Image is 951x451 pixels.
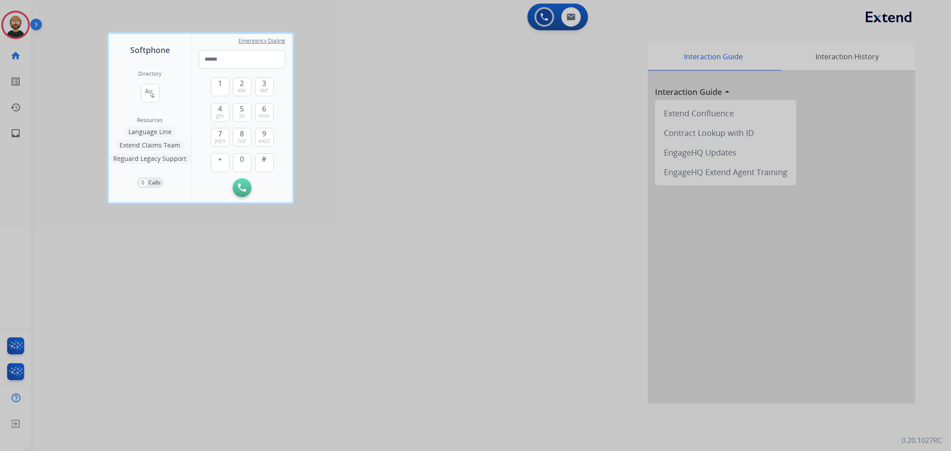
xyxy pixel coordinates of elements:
span: def [260,87,268,94]
span: Emergency Dialing [239,37,285,45]
span: mno [259,112,270,119]
button: + [211,153,230,172]
span: tuv [239,137,246,144]
span: 3 [262,78,266,89]
span: ghi [216,112,224,119]
img: call-button [238,184,246,192]
span: # [262,154,267,164]
p: Calls [149,179,161,187]
button: 0Calls [137,177,164,188]
mat-icon: connect_without_contact [145,88,156,98]
span: 7 [218,128,222,139]
button: 8tuv [233,128,251,147]
span: 6 [262,103,266,114]
button: 7pqrs [211,128,230,147]
span: jkl [239,112,245,119]
button: 4ghi [211,103,230,122]
span: + [218,154,222,164]
span: 5 [240,103,244,114]
span: 8 [240,128,244,139]
span: 4 [218,103,222,114]
span: 1 [218,78,222,89]
button: # [255,153,274,172]
span: 2 [240,78,244,89]
button: Extend Claims Team [115,140,185,151]
p: 0.20.1027RC [902,435,942,446]
span: 0 [240,154,244,164]
button: 6mno [255,103,274,122]
button: 5jkl [233,103,251,122]
button: 2abc [233,78,251,96]
h2: Directory [139,70,162,78]
span: Resources [137,117,163,124]
button: 9wxyz [255,128,274,147]
span: abc [238,87,247,94]
span: Softphone [130,44,170,56]
button: 1 [211,78,230,96]
span: 9 [262,128,266,139]
button: Language Line [124,127,176,137]
p: 0 [140,179,147,187]
span: pqrs [214,137,226,144]
button: 0 [233,153,251,172]
span: wxyz [258,137,270,144]
button: 3def [255,78,274,96]
button: Reguard Legacy Support [109,153,191,164]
